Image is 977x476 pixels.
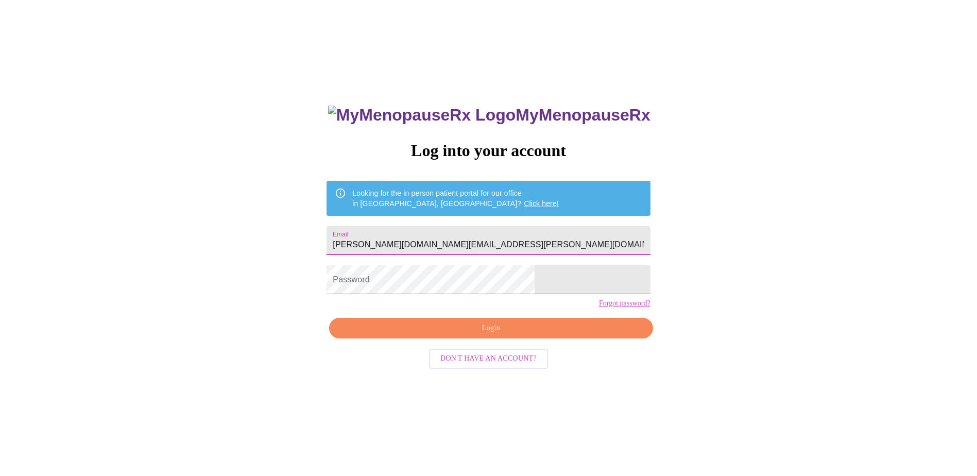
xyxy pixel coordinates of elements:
img: MyMenopauseRx Logo [328,106,516,125]
h3: Log into your account [327,141,650,160]
div: Looking for the in person patient portal for our office in [GEOGRAPHIC_DATA], [GEOGRAPHIC_DATA]? [352,184,559,213]
h3: MyMenopauseRx [328,106,650,125]
span: Don't have an account? [440,352,537,365]
a: Don't have an account? [426,353,551,362]
button: Don't have an account? [429,349,548,369]
span: Login [341,322,641,335]
button: Login [329,318,653,339]
a: Click here! [524,199,559,208]
a: Forgot password? [599,299,650,308]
